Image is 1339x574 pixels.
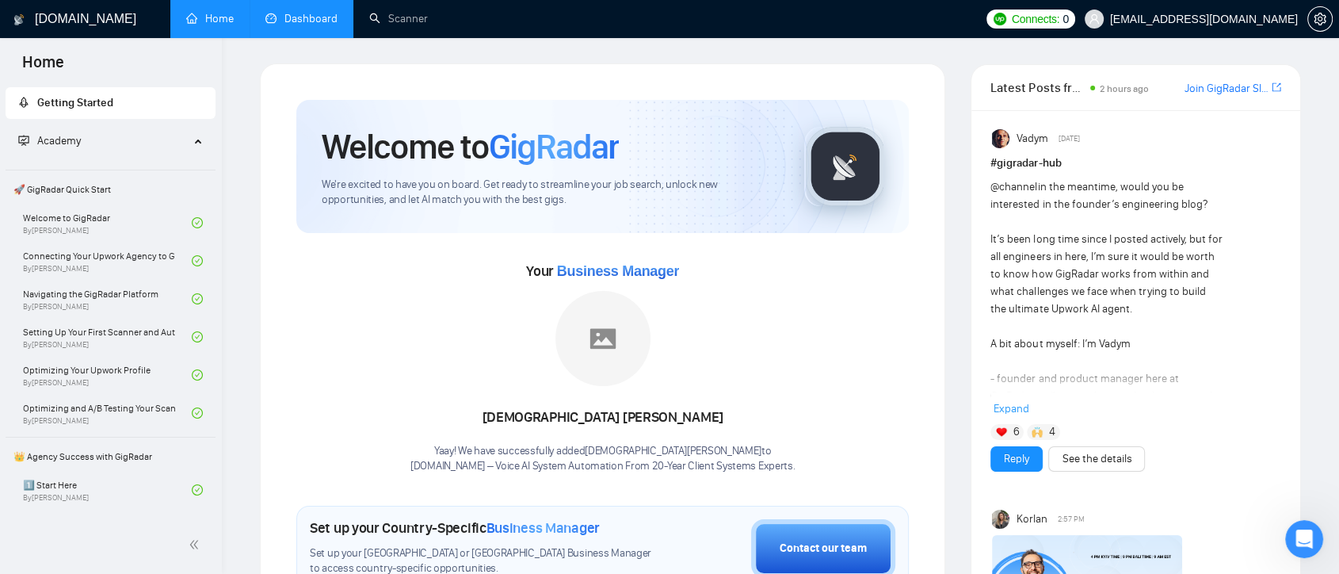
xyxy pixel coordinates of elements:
h1: Set up your Country-Specific [310,519,600,537]
span: Expand [994,402,1029,415]
img: ❤️ [996,427,1007,438]
a: Welcome to GigRadarBy[PERSON_NAME] [23,205,192,240]
a: Navigating the GigRadar PlatformBy[PERSON_NAME] [23,281,192,316]
img: Vadym [992,129,1011,148]
a: Optimizing Your Upwork ProfileBy[PERSON_NAME] [23,358,192,392]
img: 🙌 [1032,427,1043,438]
span: check-circle [192,408,203,419]
span: Business Manager [557,263,679,279]
span: fund-projection-screen [18,135,29,146]
span: rocket [18,97,29,108]
span: 👑 Agency Success with GigRadar [7,441,214,473]
span: check-circle [192,255,203,266]
img: logo [13,7,25,33]
span: Home [10,51,77,84]
span: Connects: [1012,10,1059,28]
span: user [1089,13,1100,25]
div: [DEMOGRAPHIC_DATA] [PERSON_NAME] [410,404,795,431]
span: 4 [1049,424,1055,440]
img: Korlan [992,510,1011,529]
span: check-circle [192,217,203,228]
span: check-circle [192,331,203,342]
button: Reply [990,446,1043,472]
h1: # gigradar-hub [990,155,1281,172]
a: Optimizing and A/B Testing Your Scanner for Better ResultsBy[PERSON_NAME] [23,396,192,430]
span: @channel [990,180,1037,193]
a: Setting Up Your First Scanner and Auto-BidderBy[PERSON_NAME] [23,320,192,354]
img: upwork-logo.png [994,13,1006,25]
p: [DOMAIN_NAME] – Voice AI System Automation From 20-Year Client Systems Experts . [410,459,795,474]
h1: Welcome to [322,125,619,168]
span: 2 hours ago [1100,83,1149,94]
iframe: Intercom live chat [1285,520,1323,558]
img: placeholder.png [555,291,650,386]
span: Academy [18,134,81,147]
span: Your [526,262,679,280]
span: double-left [189,537,204,553]
span: 0 [1062,10,1069,28]
a: Reply [1004,450,1029,468]
span: Business Manager [486,519,600,537]
a: export [1272,80,1281,95]
span: check-circle [192,293,203,304]
a: ⛔ Top 3 Mistakes of Pro Agencies [23,511,192,545]
a: 1️⃣ Start HereBy[PERSON_NAME] [23,473,192,507]
span: check-circle [192,484,203,496]
span: 🚀 GigRadar Quick Start [7,174,214,205]
span: [DATE] [1059,132,1080,146]
div: Yaay! We have successfully added [DEMOGRAPHIC_DATA][PERSON_NAME] to [410,444,795,474]
a: setting [1307,13,1333,25]
img: gigradar-logo.png [806,127,885,206]
a: See the details [1062,450,1131,468]
button: setting [1307,6,1333,32]
a: homeHome [186,12,234,25]
span: We're excited to have you on board. Get ready to streamline your job search, unlock new opportuni... [322,178,779,208]
span: Academy [37,134,81,147]
span: setting [1308,13,1332,25]
a: dashboardDashboard [265,12,338,25]
a: searchScanner [369,12,428,25]
li: Getting Started [6,87,216,119]
span: Getting Started [37,96,113,109]
span: GigRadar [489,125,619,168]
span: 2:57 PM [1058,512,1085,526]
span: Korlan [1017,511,1047,528]
span: export [1272,81,1281,94]
div: Contact our team [780,540,867,557]
button: See the details [1048,446,1145,472]
span: Latest Posts from the GigRadar Community [990,78,1085,98]
span: 6 [1013,424,1020,440]
span: check-circle [192,369,203,381]
a: Join GigRadar Slack Community [1184,80,1268,98]
span: Vadym [1017,130,1048,147]
a: Connecting Your Upwork Agency to GigRadarBy[PERSON_NAME] [23,243,192,278]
